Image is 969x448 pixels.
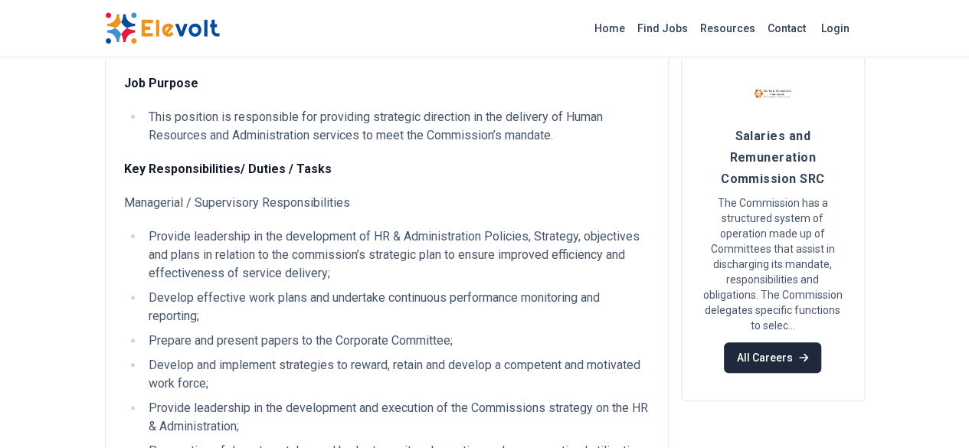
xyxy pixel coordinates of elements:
[700,195,846,333] p: The Commission has a structured system of operation made up of Committees that assist in discharg...
[754,74,792,113] img: Salaries and Remuneration Commission SRC
[144,227,650,283] li: Provide leadership in the development of HR & Administration Policies, Strategy, objectives and p...
[721,129,824,186] span: Salaries and Remuneration Commission SRC
[144,332,650,350] li: Prepare and present papers to the Corporate Committee;
[761,16,812,41] a: Contact
[144,356,650,393] li: Develop and implement strategies to reward, retain and develop a competent and motivated work force;
[124,162,332,176] strong: Key Responsibilities/ Duties / Tasks
[144,289,650,325] li: Develop effective work plans and undertake continuous performance monitoring and reporting;
[144,399,650,436] li: Provide leadership in the development and execution of the Commissions strategy on the HR & Admin...
[724,342,821,373] a: All Careers
[631,16,694,41] a: Find Jobs
[124,194,650,212] p: Managerial / Supervisory Responsibilities
[124,76,198,90] strong: Job Purpose
[105,12,220,44] img: Elevolt
[694,16,761,41] a: Resources
[144,108,650,145] li: This position is responsible for providing strategic direction in the delivery of Human Resources...
[812,13,859,44] a: Login
[588,16,631,41] a: Home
